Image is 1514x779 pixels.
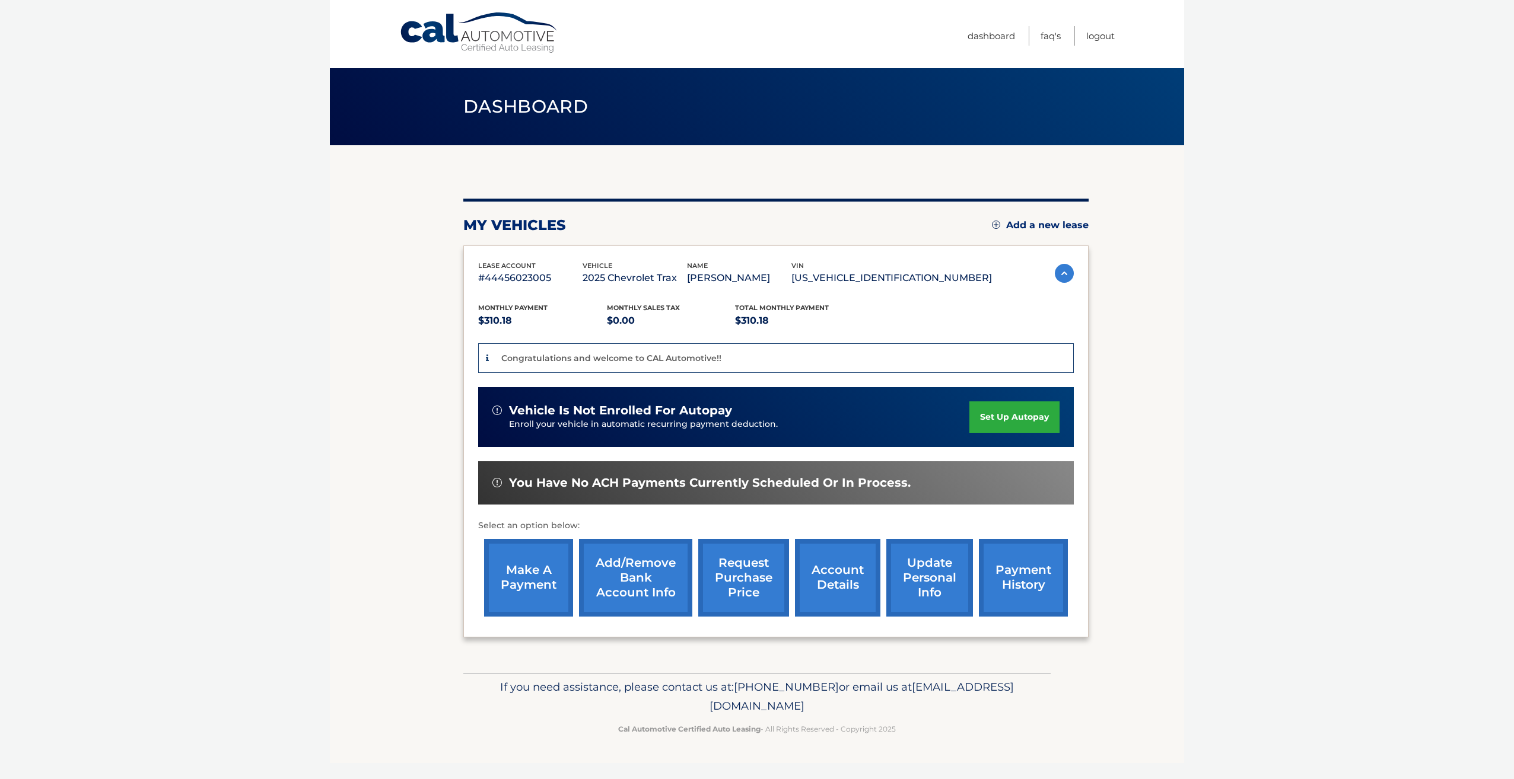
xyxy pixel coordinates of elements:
[583,270,687,286] p: 2025 Chevrolet Trax
[735,304,829,312] span: Total Monthly Payment
[501,353,721,363] p: Congratulations and welcome to CAL Automotive!!
[463,95,588,117] span: Dashboard
[509,418,969,431] p: Enroll your vehicle in automatic recurring payment deduction.
[478,312,607,329] p: $310.18
[399,12,559,54] a: Cal Automotive
[979,539,1068,617] a: payment history
[607,304,680,312] span: Monthly sales Tax
[484,539,573,617] a: make a payment
[791,261,804,270] span: vin
[579,539,692,617] a: Add/Remove bank account info
[1086,26,1115,46] a: Logout
[1055,264,1074,283] img: accordion-active.svg
[492,478,502,487] img: alert-white.svg
[618,724,761,733] strong: Cal Automotive Certified Auto Leasing
[687,270,791,286] p: [PERSON_NAME]
[471,678,1043,716] p: If you need assistance, please contact us at: or email us at
[735,312,864,329] p: $310.18
[478,261,536,270] span: lease account
[795,539,880,617] a: account details
[1041,26,1061,46] a: FAQ's
[471,723,1043,735] p: - All Rights Reserved - Copyright 2025
[509,403,732,418] span: vehicle is not enrolled for autopay
[607,312,736,329] p: $0.00
[478,304,548,312] span: Monthly Payment
[478,270,583,286] p: #44456023005
[969,401,1060,433] a: set up autopay
[968,26,1015,46] a: Dashboard
[583,261,612,270] span: vehicle
[791,270,992,286] p: [US_VEHICLE_IDENTIFICATION_NUMBER]
[698,539,789,617] a: request purchase price
[992,221,1000,229] img: add.svg
[687,261,708,270] span: name
[478,519,1074,533] p: Select an option below:
[492,406,502,415] img: alert-white.svg
[992,219,1089,231] a: Add a new lease
[734,680,839,694] span: [PHONE_NUMBER]
[463,216,566,234] h2: my vehicles
[509,475,911,490] span: You have no ACH payments currently scheduled or in process.
[886,539,973,617] a: update personal info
